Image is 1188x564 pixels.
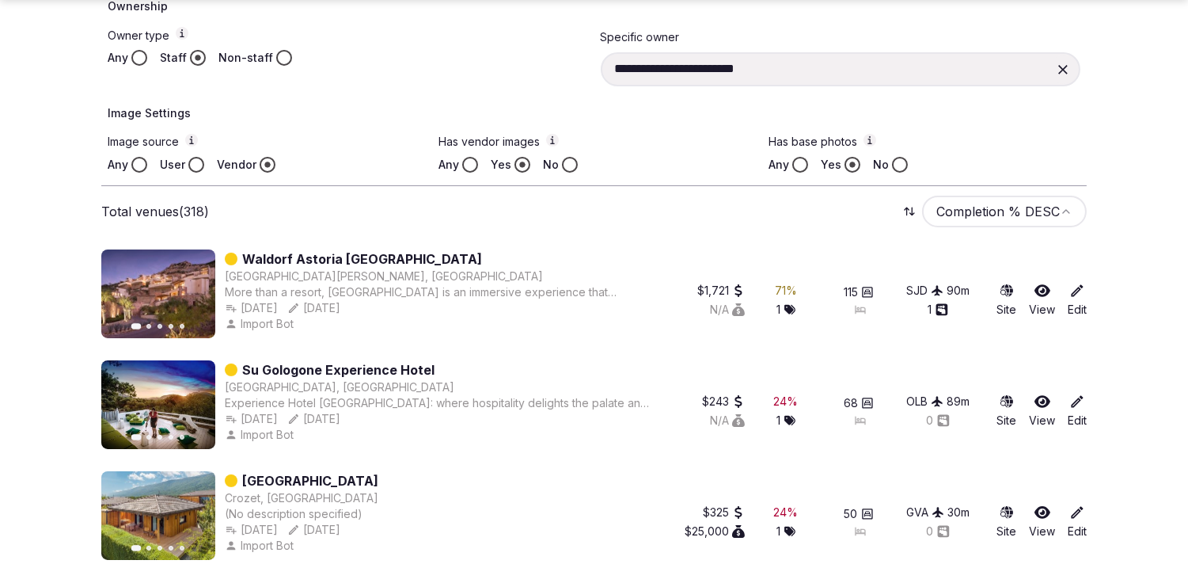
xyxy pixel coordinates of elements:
a: Edit [1068,283,1087,318]
button: [DATE] [287,300,340,316]
div: Crozet, [GEOGRAPHIC_DATA] [225,490,378,506]
button: Go to slide 5 [180,324,184,329]
button: $243 [702,394,745,410]
a: View [1029,283,1055,318]
div: (No description specified) [225,506,378,522]
button: 50 [845,506,874,522]
button: [DATE] [225,522,278,538]
a: Site [996,283,1016,318]
span: 50 [845,506,858,522]
button: 115 [844,284,874,300]
button: 24% [774,394,799,410]
label: Yes [491,157,511,173]
button: [GEOGRAPHIC_DATA][PERSON_NAME], [GEOGRAPHIC_DATA] [225,269,543,284]
button: Go to slide 3 [158,324,162,329]
button: 1 [928,302,948,318]
h4: Image Settings [108,105,1080,121]
button: Go to slide 2 [146,435,151,440]
label: Any [108,157,128,173]
button: Go to slide 3 [158,546,162,551]
label: Has vendor images [438,134,750,151]
button: Go to slide 4 [169,324,173,329]
img: Featured image for Su Gologone Experience Hotel [101,360,215,449]
div: More than a resort, [GEOGRAPHIC_DATA] is an immersive experience that celebrates the heritage of ... [225,284,653,300]
button: Import Bot [225,427,297,443]
label: User [160,157,185,173]
div: $25,000 [685,524,745,539]
button: 68 [844,395,874,411]
label: Owner type [108,27,588,44]
div: 90 m [947,283,970,299]
button: $325 [703,505,745,520]
button: 1 [777,413,795,429]
button: 0 [927,524,950,539]
a: Edit [1068,394,1087,429]
div: 71 % [775,283,797,299]
button: Go to slide 1 [131,323,142,330]
button: 90m [947,283,970,299]
button: Owner type [176,27,188,40]
button: GVA [906,505,944,520]
label: No [873,157,889,173]
div: Experience Hotel [GEOGRAPHIC_DATA]: where hospitality delights the palate and soothes the spirit.... [225,395,653,411]
span: 68 [844,395,858,411]
button: [DATE] [287,411,340,427]
label: Staff [160,50,187,66]
button: Go to slide 4 [169,435,173,440]
button: Has vendor images [546,134,559,147]
button: [DATE] [287,522,340,538]
div: [DATE] [225,411,278,427]
button: 30m [947,505,970,520]
button: [DATE] [225,300,278,316]
button: Go to slide 3 [158,435,162,440]
button: Site [996,394,1016,429]
label: Specific owner [601,30,680,44]
button: $1,721 [697,283,745,299]
label: Any [108,50,128,66]
button: Import Bot [225,316,297,332]
p: Total venues (318) [101,203,209,220]
label: No [543,157,559,173]
img: Featured image for Jiva Hill Resort [101,471,215,560]
label: Any [438,157,459,173]
button: Go to slide 5 [180,435,184,440]
a: Waldorf Astoria [GEOGRAPHIC_DATA] [242,250,482,269]
div: [GEOGRAPHIC_DATA], [GEOGRAPHIC_DATA] [225,379,454,395]
label: Non-staff [218,50,273,66]
button: 1 [777,302,795,318]
label: Yes [821,157,841,173]
div: 24 % [774,505,799,520]
button: Has base photos [863,134,876,147]
div: 89 m [947,394,970,410]
div: 30 m [947,505,970,520]
img: Featured image for Waldorf Astoria Los Cabos Pedregal [101,250,215,338]
button: Go to slide 1 [131,545,142,551]
a: View [1029,394,1055,429]
div: OLB [906,394,943,410]
button: 0 [927,413,950,429]
a: [GEOGRAPHIC_DATA] [242,471,378,490]
button: N/A [710,302,745,318]
button: 1 [777,524,795,539]
a: View [1029,505,1055,539]
div: Import Bot [225,538,297,554]
button: SJD [906,283,943,299]
a: Site [996,505,1016,539]
div: 24 % [774,394,799,410]
button: 71% [775,283,797,299]
button: N/A [710,413,745,429]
